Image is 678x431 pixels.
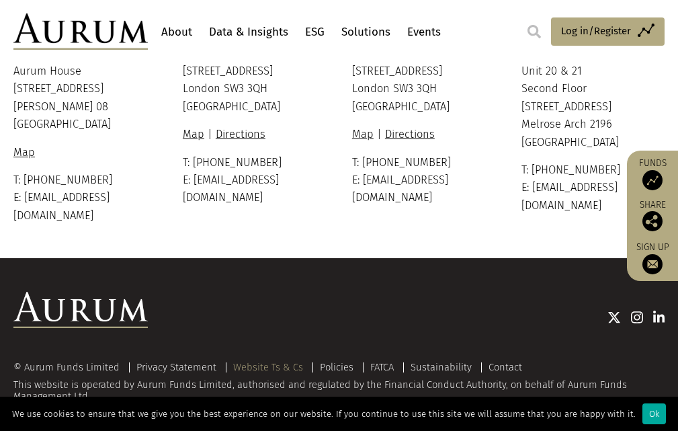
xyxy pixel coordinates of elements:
[13,292,148,328] img: Aurum Logo
[607,311,621,324] img: Twitter icon
[13,27,153,133] p: Aurum Fund Management Ltd. Aurum House [STREET_ADDRESS] [PERSON_NAME] 08 [GEOGRAPHIC_DATA]
[551,17,665,46] a: Log in/Register
[212,128,269,141] a: Directions
[521,161,661,214] p: T: [PHONE_NUMBER] E: [EMAIL_ADDRESS][DOMAIN_NAME]
[634,157,671,190] a: Funds
[13,362,665,415] div: This website is operated by Aurum Funds Limited, authorised and regulated by the Financial Conduc...
[136,361,216,373] a: Privacy Statement
[302,19,328,44] a: ESG
[642,403,666,424] div: Ok
[642,211,663,231] img: Share this post
[642,254,663,274] img: Sign up to our newsletter
[352,128,377,141] a: Map
[233,361,303,373] a: Website Ts & Cs
[158,19,196,44] a: About
[320,361,353,373] a: Policies
[352,154,492,207] p: T: [PHONE_NUMBER] E: [EMAIL_ADDRESS][DOMAIN_NAME]
[13,171,153,225] p: T: [PHONE_NUMBER] E: [EMAIL_ADDRESS][DOMAIN_NAME]
[352,27,492,116] p: Aurum Research Limited [GEOGRAPHIC_DATA] [STREET_ADDRESS] London SW3 3QH [GEOGRAPHIC_DATA]
[634,241,671,274] a: Sign up
[352,126,492,143] p: |
[561,23,631,39] span: Log in/Register
[653,311,665,324] img: Linkedin icon
[13,146,38,159] a: Map
[527,25,541,38] img: search.svg
[183,126,323,143] p: |
[183,154,323,207] p: T: [PHONE_NUMBER] E: [EMAIL_ADDRESS][DOMAIN_NAME]
[642,170,663,190] img: Access Funds
[489,361,522,373] a: Contact
[404,19,444,44] a: Events
[382,128,438,141] a: Directions
[521,27,661,151] p: Aurum Fund Management (Pty) Ltd Unit 20 & 21 Second Floor [STREET_ADDRESS] Melrose Arch 2196 [GEO...
[634,200,671,231] div: Share
[13,13,148,50] img: Aurum
[13,362,126,373] div: © Aurum Funds Limited
[631,311,643,324] img: Instagram icon
[370,361,394,373] a: FATCA
[183,128,208,141] a: Map
[411,361,472,373] a: Sustainability
[206,19,292,44] a: Data & Insights
[338,19,394,44] a: Solutions
[183,27,323,116] p: Aurum Funds Limited [GEOGRAPHIC_DATA] [STREET_ADDRESS] London SW3 3QH [GEOGRAPHIC_DATA]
